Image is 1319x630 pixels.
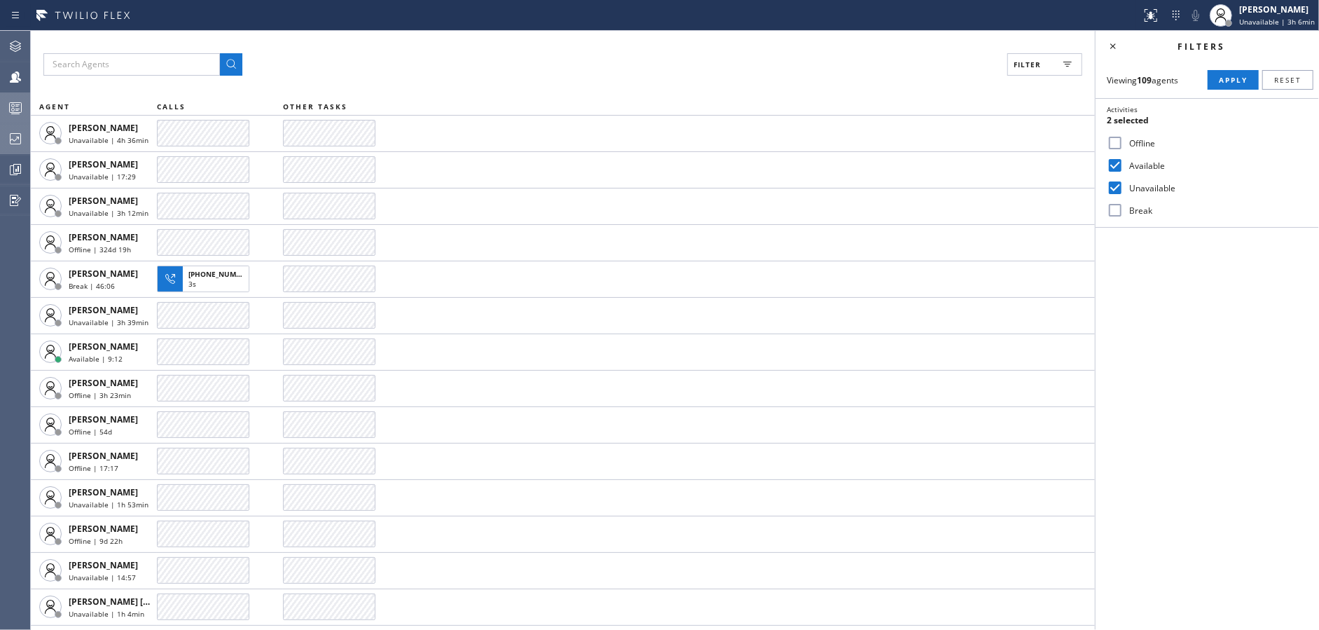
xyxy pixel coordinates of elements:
span: Offline | 17:17 [69,463,118,473]
span: Apply [1219,75,1248,85]
span: Offline | 54d [69,427,112,437]
span: Unavailable | 3h 6min [1239,17,1315,27]
span: Filter [1014,60,1041,69]
span: Offline | 9d 22h [69,536,123,546]
button: [PHONE_NUMBER]3s [157,261,254,296]
span: [PHONE_NUMBER] [188,269,252,279]
span: Reset [1274,75,1301,85]
input: Search Agents [43,53,220,76]
span: Unavailable | 1h 53min [69,500,149,509]
strong: 109 [1137,74,1152,86]
span: 2 selected [1107,114,1149,126]
span: CALLS [157,102,186,111]
span: [PERSON_NAME] [69,450,138,462]
span: Filters [1178,41,1226,53]
span: [PERSON_NAME] [PERSON_NAME] [69,596,209,608]
span: [PERSON_NAME] [69,486,138,498]
span: [PERSON_NAME] [69,523,138,535]
span: [PERSON_NAME] [69,559,138,571]
span: AGENT [39,102,70,111]
label: Available [1124,160,1308,172]
span: [PERSON_NAME] [69,158,138,170]
label: Offline [1124,137,1308,149]
button: Apply [1208,70,1259,90]
span: [PERSON_NAME] [69,341,138,352]
span: [PERSON_NAME] [69,377,138,389]
span: [PERSON_NAME] [69,413,138,425]
button: Mute [1186,6,1206,25]
span: [PERSON_NAME] [69,268,138,280]
span: Unavailable | 14:57 [69,573,136,582]
span: Break | 46:06 [69,281,115,291]
span: [PERSON_NAME] [69,122,138,134]
span: Offline | 3h 23min [69,390,131,400]
div: Activities [1107,104,1308,114]
span: Unavailable | 3h 12min [69,208,149,218]
div: [PERSON_NAME] [1239,4,1315,15]
span: Unavailable | 1h 4min [69,609,144,619]
span: Available | 9:12 [69,354,123,364]
span: 3s [188,279,196,289]
button: Reset [1262,70,1313,90]
span: [PERSON_NAME] [69,231,138,243]
span: Unavailable | 4h 36min [69,135,149,145]
span: Unavailable | 3h 39min [69,317,149,327]
label: Unavailable [1124,182,1308,194]
span: Offline | 324d 19h [69,245,131,254]
span: [PERSON_NAME] [69,304,138,316]
label: Break [1124,205,1308,217]
span: Viewing agents [1107,74,1178,86]
button: Filter [1007,53,1082,76]
span: [PERSON_NAME] [69,195,138,207]
span: Unavailable | 17:29 [69,172,136,182]
span: OTHER TASKS [283,102,347,111]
